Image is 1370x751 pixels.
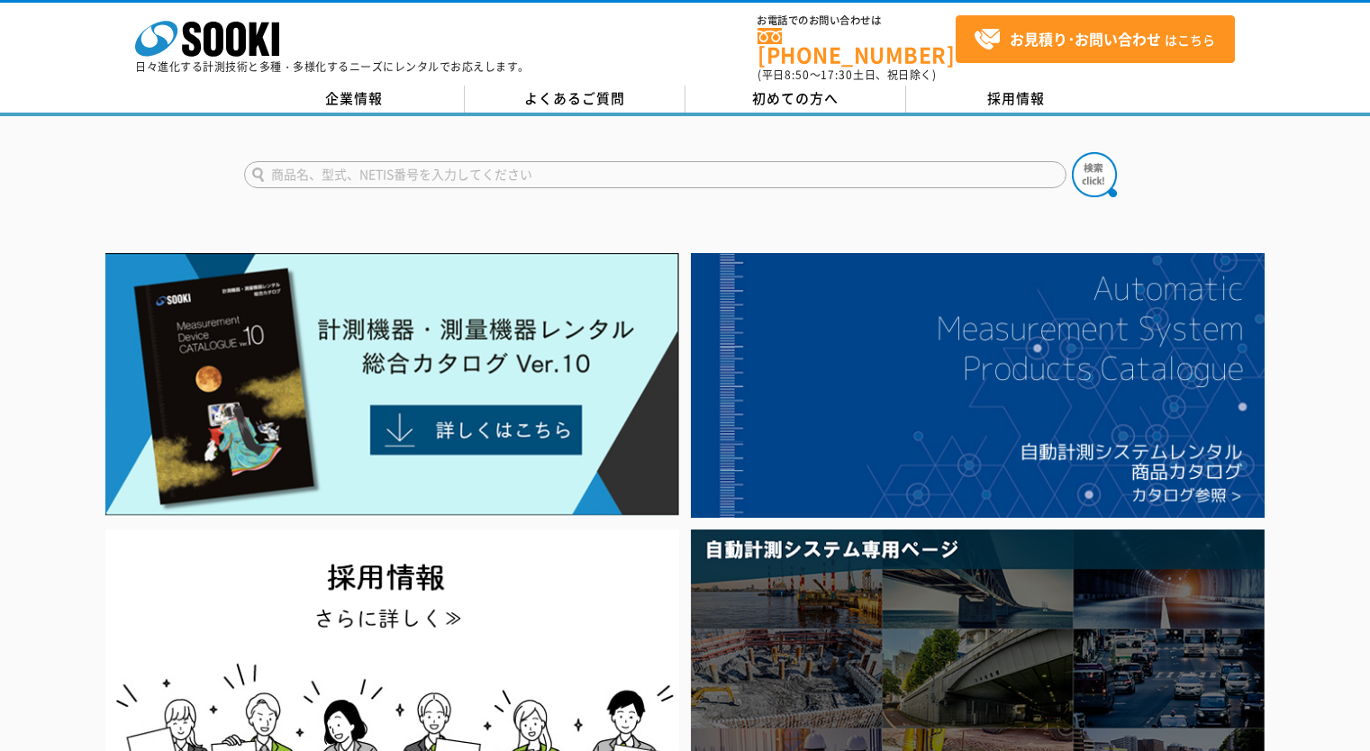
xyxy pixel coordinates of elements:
a: 採用情報 [906,86,1127,113]
a: [PHONE_NUMBER] [758,28,956,65]
p: 日々進化する計測技術と多種・多様化するニーズにレンタルでお応えします。 [135,61,530,72]
img: 自動計測システムカタログ [691,253,1265,518]
strong: お見積り･お問い合わせ [1010,28,1161,50]
span: 8:50 [785,67,810,83]
span: 初めての方へ [752,88,839,108]
span: お電話でのお問い合わせは [758,15,956,26]
span: はこちら [974,26,1215,53]
input: 商品名、型式、NETIS番号を入力してください [244,161,1066,188]
span: (平日 ～ 土日、祝日除く) [758,67,936,83]
a: 企業情報 [244,86,465,113]
a: よくあるご質問 [465,86,685,113]
a: お見積り･お問い合わせはこちら [956,15,1235,63]
img: btn_search.png [1072,152,1117,197]
a: 初めての方へ [685,86,906,113]
img: Catalog Ver10 [105,253,679,516]
span: 17:30 [821,67,853,83]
